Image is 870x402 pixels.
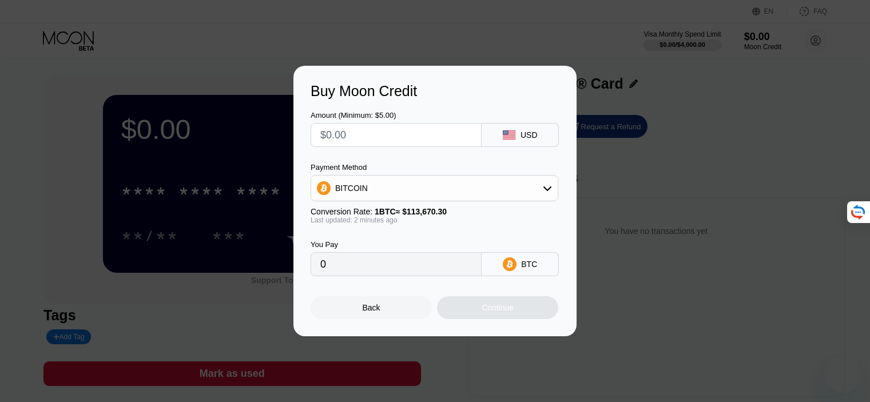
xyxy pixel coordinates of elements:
div: USD [521,130,538,140]
span: 1 BTC ≈ $113,670.30 [375,207,447,216]
div: BITCOIN [311,177,558,200]
iframe: Dugme za pokretanje prozora za razmenu poruka [824,356,861,393]
div: Back [363,303,380,312]
div: Last updated: 2 minutes ago [311,216,558,224]
div: Conversion Rate: [311,207,558,216]
div: You Pay [311,240,482,249]
div: Buy Moon Credit [311,83,559,99]
input: $0.00 [320,124,472,146]
div: BITCOIN [335,184,368,193]
div: Amount (Minimum: $5.00) [311,111,482,120]
div: BTC [521,260,537,269]
div: Payment Method [311,163,558,172]
div: Back [311,296,432,319]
